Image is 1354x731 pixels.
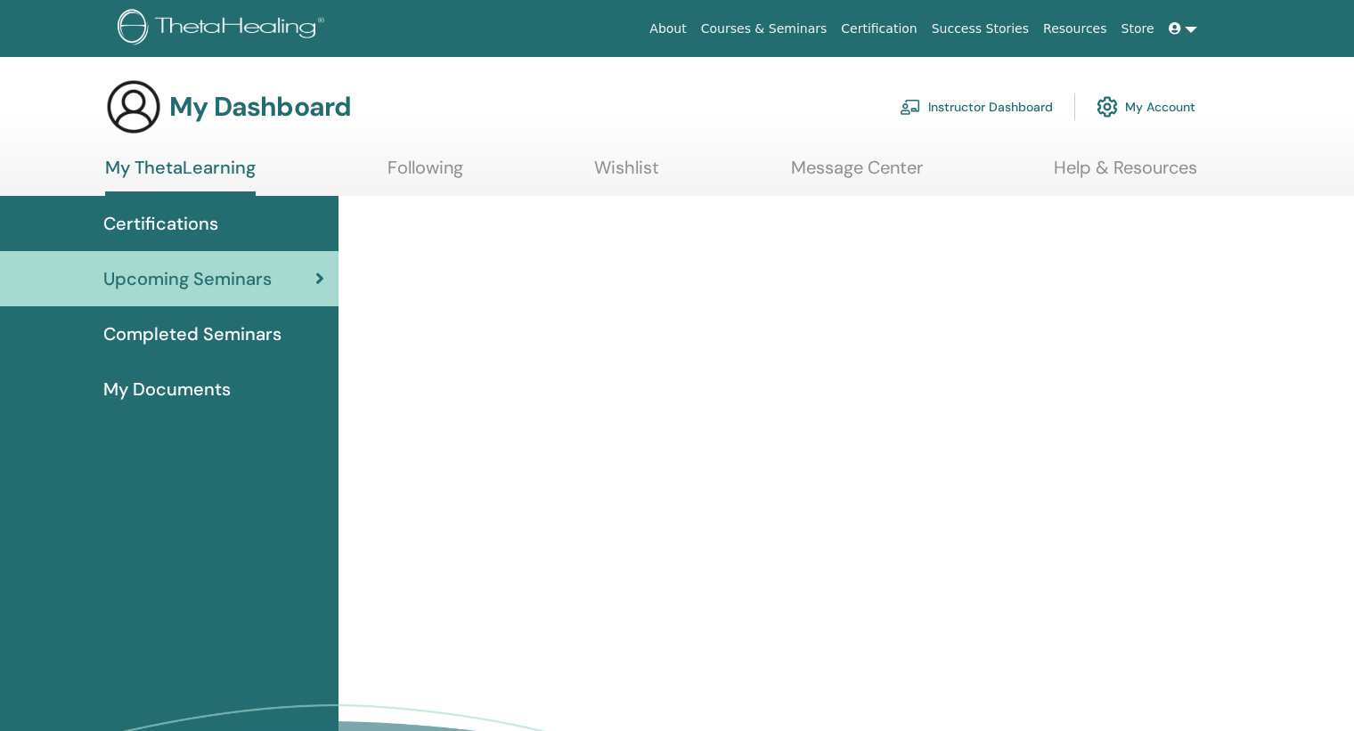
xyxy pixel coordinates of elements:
[791,157,923,191] a: Message Center
[1097,92,1118,122] img: cog.svg
[103,210,218,237] span: Certifications
[594,157,659,191] a: Wishlist
[169,91,351,123] h3: My Dashboard
[387,157,463,191] a: Following
[1114,12,1162,45] a: Store
[1054,157,1197,191] a: Help & Resources
[103,265,272,292] span: Upcoming Seminars
[118,9,330,49] img: logo.png
[642,12,693,45] a: About
[694,12,835,45] a: Courses & Seminars
[925,12,1036,45] a: Success Stories
[105,78,162,135] img: generic-user-icon.jpg
[103,376,231,402] span: My Documents
[1097,87,1195,126] a: My Account
[103,321,281,347] span: Completed Seminars
[834,12,924,45] a: Certification
[900,99,921,115] img: chalkboard-teacher.svg
[105,157,256,196] a: My ThetaLearning
[1036,12,1114,45] a: Resources
[900,87,1053,126] a: Instructor Dashboard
